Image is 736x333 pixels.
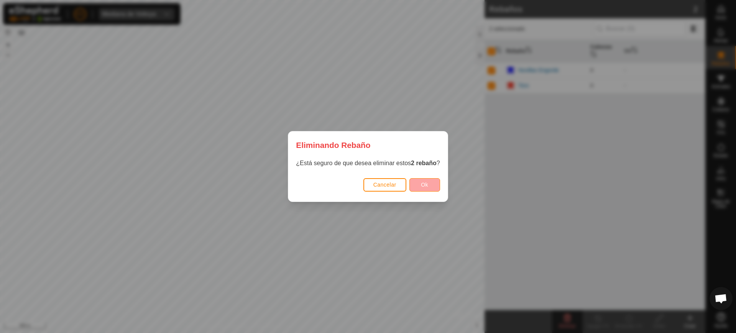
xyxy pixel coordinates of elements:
[296,160,440,166] span: ¿Está seguro de que desea eliminar estos ?
[363,178,406,192] button: Cancelar
[411,160,437,166] strong: 2 rebaño
[373,182,396,188] span: Cancelar
[421,182,428,188] span: Ok
[409,178,440,192] button: Ok
[296,139,370,151] span: Eliminando Rebaño
[710,287,733,310] div: Chat abierto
